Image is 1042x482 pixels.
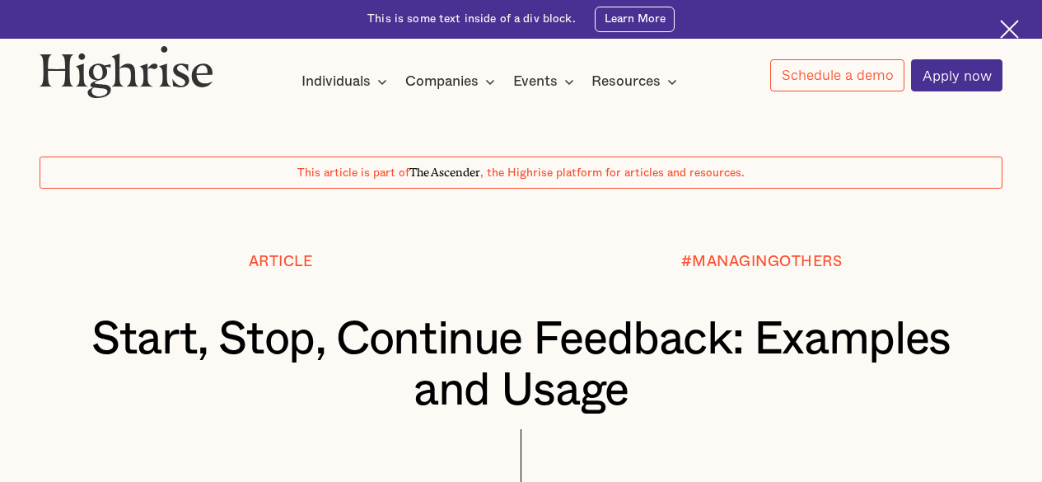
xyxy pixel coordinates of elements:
div: Events [513,72,579,91]
a: Apply now [911,59,1002,91]
img: Highrise logo [40,45,213,98]
span: , the Highrise platform for articles and resources. [480,167,745,179]
div: #MANAGINGOTHERS [681,254,843,270]
img: Cross icon [1000,20,1019,39]
div: This is some text inside of a div block. [367,12,576,27]
div: Resources [591,72,661,91]
span: This article is part of [297,167,409,179]
div: Individuals [301,72,371,91]
div: Resources [591,72,682,91]
div: Events [513,72,558,91]
div: Companies [405,72,479,91]
h1: Start, Stop, Continue Feedback: Examples and Usage [80,315,962,417]
div: Article [249,254,313,270]
span: The Ascender [409,163,480,177]
div: Companies [405,72,500,91]
a: Schedule a demo [770,59,904,91]
a: Learn More [595,7,675,32]
div: Individuals [301,72,392,91]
